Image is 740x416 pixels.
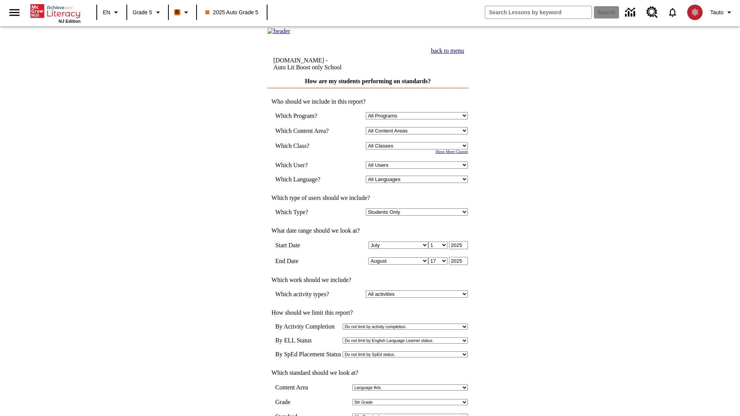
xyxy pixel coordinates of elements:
[205,8,259,17] span: 2025 Auto Grade 5
[687,5,703,20] img: avatar image
[275,290,340,298] td: Which activity types?
[129,5,166,19] button: Grade: Grade 5, Select a grade
[431,47,464,54] a: back to menu
[99,5,124,19] button: Language: EN, Select a language
[267,195,468,201] td: Which type of users should we include?
[267,227,468,234] td: What date range should we look at?
[267,309,468,316] td: How should we limit this report?
[275,323,341,330] td: By Activity Completion
[267,277,468,283] td: Which work should we include?
[267,369,468,376] td: Which standard should we look at?
[275,112,340,119] td: Which Program?
[30,3,81,23] div: Home
[273,64,341,70] nobr: Auto Lit Boost only School
[267,28,290,35] img: header
[707,5,737,19] button: Profile/Settings
[683,2,707,22] button: Select a new avatar
[275,384,318,391] td: Content Area
[275,208,340,216] td: Which Type?
[275,351,341,358] td: By SpEd Placement Status
[642,2,663,23] a: Resource Center, Will open in new tab
[305,78,431,84] a: How are my students performing on standards?
[275,127,329,134] nobr: Which Content Area?
[275,399,297,406] td: Grade
[436,149,468,154] a: Show More Classes
[59,19,81,23] span: NJ Edition
[275,241,340,249] td: Start Date
[275,257,340,265] td: End Date
[3,1,26,24] button: Open side menu
[275,142,340,149] td: Which Class?
[175,7,179,17] span: B
[273,57,391,71] td: [DOMAIN_NAME] -
[275,176,340,183] td: Which Language?
[621,2,642,23] a: Data Center
[275,337,341,344] td: By ELL Status
[275,161,340,169] td: Which User?
[485,6,592,18] input: search field
[103,8,110,17] span: EN
[267,98,468,105] td: Who should we include in this report?
[171,5,194,19] button: Boost Class color is orange. Change class color
[133,8,152,17] span: Grade 5
[663,2,683,22] a: Notifications
[710,8,723,17] span: Tauto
